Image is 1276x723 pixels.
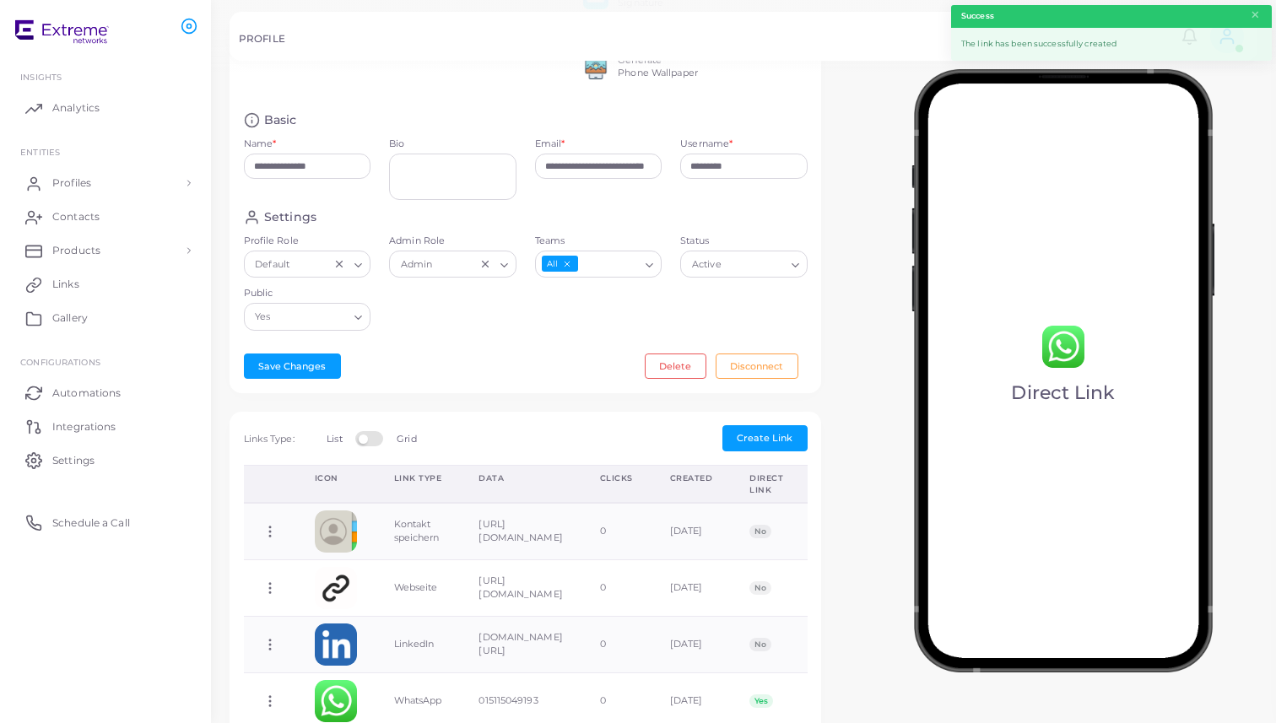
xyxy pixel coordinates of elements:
label: Teams [535,235,662,248]
div: The link has been successfully created [951,28,1272,61]
h4: Settings [264,209,316,225]
td: [DATE] [652,616,732,672]
div: Search for option [244,303,371,330]
label: Public [244,287,371,300]
span: Active [689,256,723,273]
span: Create Link [737,432,792,444]
td: [DATE] [652,560,732,617]
div: Clicks [600,472,633,484]
button: Close [1250,6,1261,24]
a: Analytics [13,91,198,125]
span: Gallery [52,310,88,326]
td: 0 [581,560,652,617]
a: Schedule a Call [13,505,198,539]
label: Admin Role [389,235,516,248]
span: Admin [398,256,435,273]
div: Direct Link [749,472,783,495]
label: Name [244,138,277,151]
td: 0 [581,616,652,672]
div: Search for option [244,251,371,278]
label: Email [535,138,565,151]
a: Settings [13,443,198,477]
span: All [542,256,578,272]
button: Deselect All [561,258,573,270]
div: Search for option [535,251,662,278]
span: ENTITIES [20,147,60,157]
span: No [749,638,770,651]
span: No [749,525,770,538]
td: [URL][DOMAIN_NAME] [460,560,581,617]
span: Integrations [52,419,116,434]
input: Search for option [725,255,784,273]
td: LinkedIn [376,616,461,672]
label: Profile Role [244,235,371,248]
td: [DOMAIN_NAME][URL] [460,616,581,672]
span: INSIGHTS [20,72,62,82]
td: Kontakt speichern [376,503,461,559]
img: logo [15,16,109,47]
a: Contacts [13,200,198,234]
img: linkedin.png [315,623,357,666]
div: Icon [315,472,357,484]
span: Settings [52,453,95,468]
input: Search for option [580,255,639,273]
label: Grid [397,433,416,446]
a: Products [13,234,198,267]
span: Default [253,256,292,273]
label: List [327,433,342,446]
strong: Success [961,10,994,22]
span: Yes [749,694,772,708]
img: customlink.png [315,567,357,609]
th: Action [244,466,296,504]
input: Search for option [436,255,475,273]
label: Bio [389,138,516,151]
span: Products [52,243,100,258]
h4: Basic [264,112,297,128]
div: Link Type [394,472,442,484]
span: Contacts [52,209,100,224]
div: Search for option [389,251,516,278]
input: Search for option [274,308,348,326]
button: Save Changes [244,353,341,379]
span: No [749,581,770,595]
img: contactcard.png [315,510,357,553]
a: Gallery [13,301,198,335]
span: Yes [253,309,273,326]
a: Links [13,267,198,301]
input: Search for option [294,255,329,273]
label: Username [680,138,733,151]
td: 0 [581,503,652,559]
button: Delete [645,353,706,379]
button: Create Link [722,425,808,451]
span: Profiles [52,175,91,191]
span: Analytics [52,100,100,116]
button: Clear Selected [333,257,345,271]
div: Created [670,472,713,484]
td: [URL][DOMAIN_NAME] [460,503,581,559]
span: Links Type: [244,433,295,445]
div: Search for option [680,251,808,278]
span: Schedule a Call [52,515,130,531]
span: Links [52,277,79,292]
a: Automations [13,375,198,409]
td: Webseite [376,560,461,617]
div: Data [478,472,562,484]
button: Clear Selected [479,257,491,271]
span: Automations [52,386,121,401]
span: Configurations [20,357,100,367]
button: Disconnect [716,353,798,379]
a: Integrations [13,409,198,443]
img: whatsapp.png [315,680,357,722]
h5: PROFILE [239,33,285,45]
img: phone-mock.b55596b7.png [911,69,1214,672]
td: [DATE] [652,503,732,559]
a: Profiles [13,166,198,200]
label: Status [680,235,808,248]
